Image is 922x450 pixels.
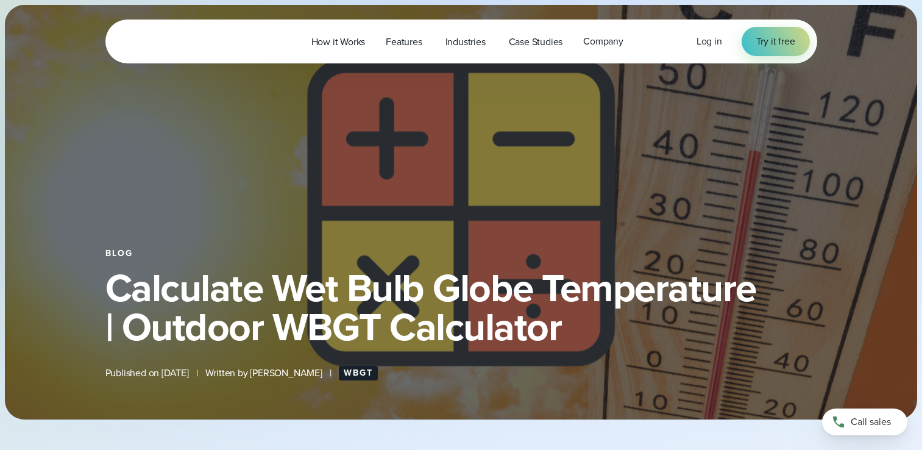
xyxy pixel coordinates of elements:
span: Company [583,34,623,49]
span: Log in [697,34,722,48]
span: | [196,366,198,380]
span: | [330,366,332,380]
h1: Calculate Wet Bulb Globe Temperature | Outdoor WBGT Calculator [105,268,817,346]
a: Log in [697,34,722,49]
span: Case Studies [509,35,563,49]
a: WBGT [339,366,378,380]
span: Try it free [756,34,795,49]
div: Blog [105,249,817,259]
span: Features [386,35,422,49]
a: How it Works [301,29,376,54]
span: Published on [DATE] [105,366,189,380]
span: Written by [PERSON_NAME] [205,366,322,380]
span: Industries [445,35,486,49]
span: Call sales [851,415,891,429]
a: Call sales [822,409,907,435]
a: Try it free [742,27,810,56]
a: Case Studies [498,29,573,54]
span: How it Works [311,35,366,49]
